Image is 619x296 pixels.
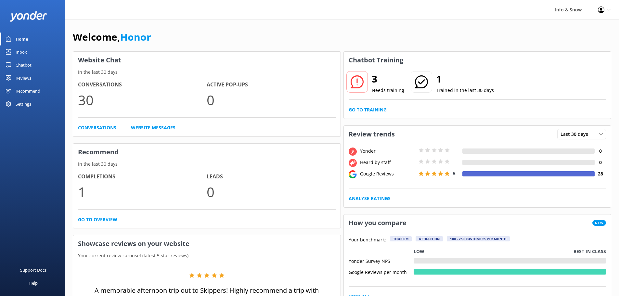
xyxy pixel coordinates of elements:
[453,170,456,176] span: 5
[16,45,27,58] div: Inbox
[372,87,404,94] p: Needs training
[10,11,47,22] img: yonder-white-logo.png
[73,252,341,259] p: Your current review carousel (latest 5 star reviews)
[358,148,417,155] div: Yonder
[16,84,40,97] div: Recommend
[349,195,391,202] a: Analyse Ratings
[595,170,606,177] h4: 28
[349,236,386,244] p: Your benchmark:
[16,32,28,45] div: Home
[358,170,417,177] div: Google Reviews
[349,269,414,275] div: Google Reviews per month
[16,97,31,110] div: Settings
[73,144,341,161] h3: Recommend
[574,248,606,255] p: Best in class
[390,236,412,241] div: Tourism
[595,148,606,155] h4: 0
[207,81,335,89] h4: Active Pop-ups
[78,216,117,223] a: Go to overview
[16,58,32,71] div: Chatbot
[358,159,417,166] div: Heard by staff
[414,248,424,255] p: Low
[78,81,207,89] h4: Conversations
[436,71,494,87] h2: 1
[78,181,207,203] p: 1
[29,277,38,290] div: Help
[561,131,592,138] span: Last 30 days
[120,30,151,44] a: Honor
[73,52,341,69] h3: Website Chat
[78,89,207,111] p: 30
[78,173,207,181] h4: Completions
[16,71,31,84] div: Reviews
[416,236,443,241] div: Attraction
[73,161,341,168] p: In the last 30 days
[73,235,341,252] h3: Showcase reviews on your website
[447,236,510,241] div: 100 - 250 customers per month
[207,89,335,111] p: 0
[344,52,408,69] h3: Chatbot Training
[207,173,335,181] h4: Leads
[20,264,46,277] div: Support Docs
[372,71,404,87] h2: 3
[436,87,494,94] p: Trained in the last 30 days
[349,106,387,113] a: Go to Training
[78,124,116,131] a: Conversations
[595,159,606,166] h4: 0
[344,126,400,143] h3: Review trends
[131,124,175,131] a: Website Messages
[73,29,151,45] h1: Welcome,
[592,220,606,226] span: New
[344,214,411,231] h3: How you compare
[73,69,341,76] p: In the last 30 days
[207,181,335,203] p: 0
[349,258,414,264] div: Yonder Survey NPS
